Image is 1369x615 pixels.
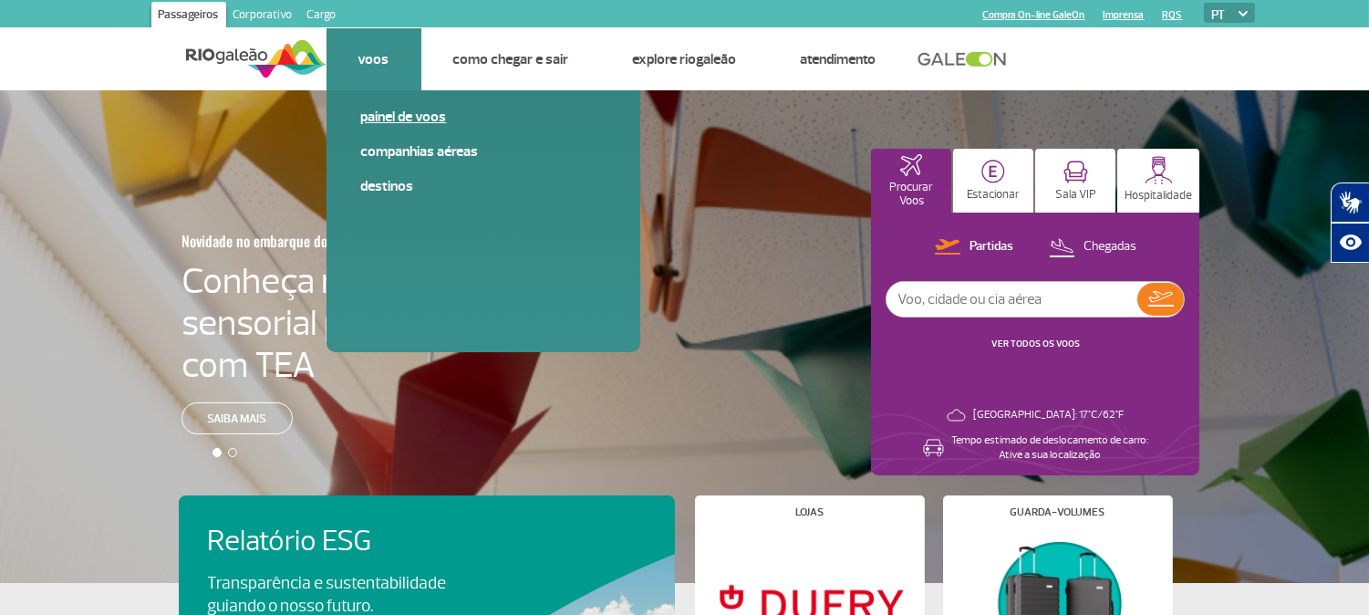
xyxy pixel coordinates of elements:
input: Voo, cidade ou cia aérea [887,282,1137,317]
h4: Lojas [795,507,824,517]
p: Chegadas [1084,238,1136,255]
button: Estacionar [953,149,1033,213]
a: VER TODOS OS VOOS [991,338,1080,349]
button: Partidas [929,235,1019,259]
a: Companhias Aéreas [361,141,606,162]
img: vipRoom.svg [1063,161,1088,183]
a: Compra On-line GaleOn [983,9,1085,21]
img: carParkingHome.svg [981,160,1005,183]
a: Atendimento [801,50,876,68]
p: Procurar Voos [880,181,942,208]
a: RQS [1163,9,1183,21]
a: Cargo [300,2,344,31]
p: Tempo estimado de deslocamento de carro: Ative a sua localização [951,433,1148,463]
a: Saiba mais [181,402,293,434]
button: Abrir tradutor de língua de sinais. [1331,182,1369,223]
button: Abrir recursos assistivos. [1331,223,1369,263]
img: airplaneHomeActive.svg [900,154,922,176]
a: Voos [358,50,389,68]
p: Hospitalidade [1125,189,1192,203]
a: Passageiros [151,2,226,31]
button: VER TODOS OS VOOS [986,337,1085,351]
a: Explore RIOgaleão [633,50,737,68]
h4: Relatório ESG [208,525,498,558]
button: Sala VIP [1035,149,1115,213]
a: Como chegar e sair [453,50,569,68]
a: Corporativo [226,2,300,31]
p: Sala VIP [1055,188,1096,202]
button: Hospitalidade [1117,149,1199,213]
div: Plugin de acessibilidade da Hand Talk. [1331,182,1369,263]
a: Imprensa [1104,9,1145,21]
p: Partidas [970,238,1013,255]
img: hospitality.svg [1145,156,1173,184]
a: Destinos [361,176,606,196]
p: [GEOGRAPHIC_DATA]: 17°C/62°F [973,408,1124,422]
button: Chegadas [1043,235,1142,259]
p: Estacionar [967,188,1020,202]
h4: Conheça nossa sala sensorial para passageiros com TEA [181,260,576,386]
h4: Guarda-volumes [1011,507,1105,517]
button: Procurar Voos [871,149,951,213]
h3: Novidade no embarque doméstico [181,222,486,260]
a: Painel de voos [361,107,606,127]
